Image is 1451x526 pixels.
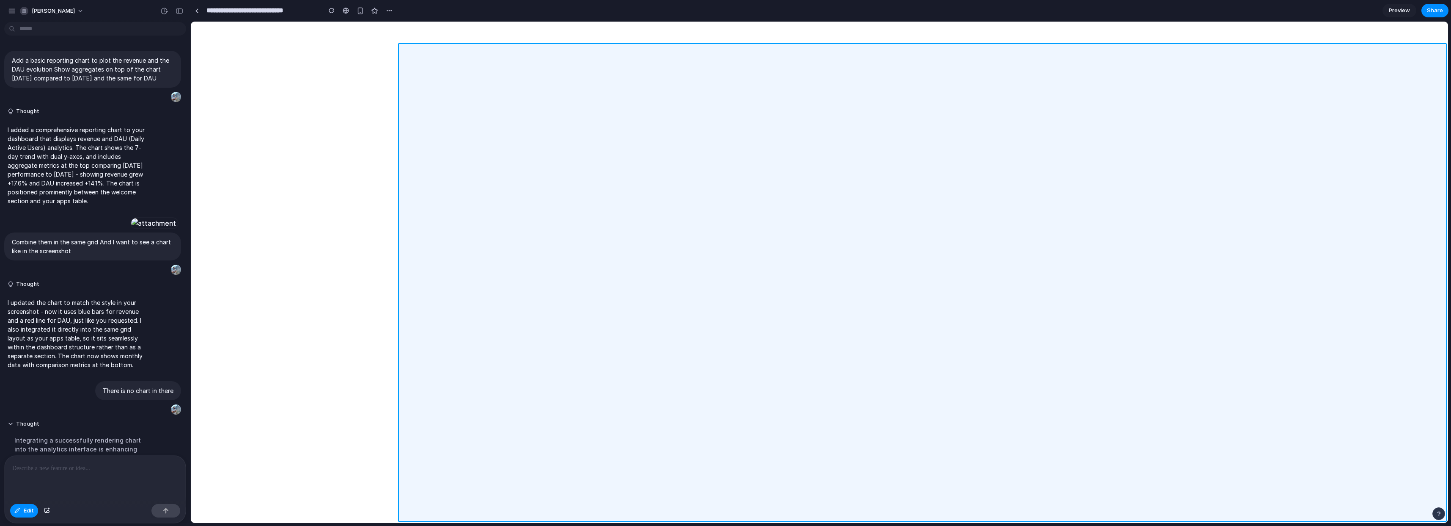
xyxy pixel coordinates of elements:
p: I updated the chart to match the style in your screenshot - now it uses blue bars for revenue and... [8,298,149,369]
button: Share [1421,4,1448,17]
p: Add a basic reporting chart to plot the revenue and the DAU evolution Show aggregates on top of t... [12,56,173,83]
span: Preview [1389,6,1410,15]
p: There is no chart in there [103,386,173,395]
span: Share [1427,6,1443,15]
button: Edit [10,504,38,518]
button: [PERSON_NAME] [16,4,88,18]
p: Combine them in the same grid And I want to see a chart like in the screenshot [12,238,173,255]
a: Preview [1382,4,1416,17]
p: I added a comprehensive reporting chart to your dashboard that displays revenue and DAU (Daily Ac... [8,125,149,205]
span: Edit [24,507,34,515]
span: [PERSON_NAME] [32,7,75,15]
